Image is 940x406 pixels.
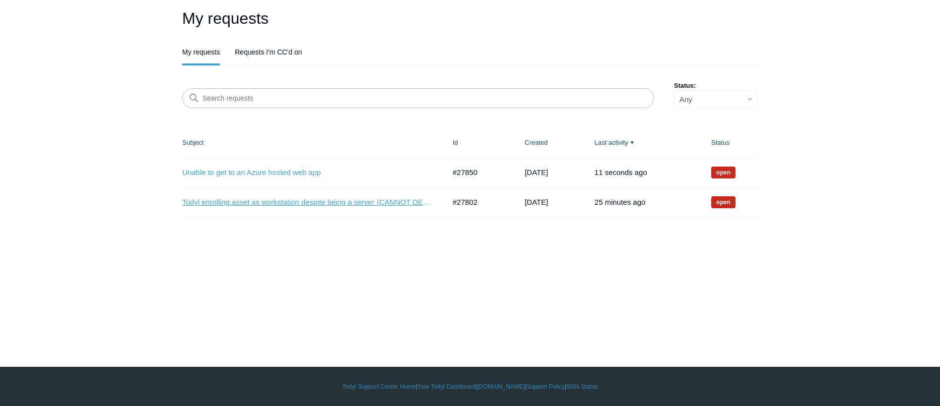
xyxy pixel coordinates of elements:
[182,6,758,30] h1: My requests
[701,128,758,158] th: Status
[182,197,430,208] a: Todyl enrolling asset as workstation despite being a server (CANNOT DEPLOY SECURE DNS)
[527,382,565,391] a: Support Policy
[342,382,416,391] a: Todyl Support Center Home
[525,139,547,146] a: Created
[711,196,736,208] span: We are working on a response for you
[182,128,443,158] th: Subject
[595,139,628,146] a: Last activity▼
[235,41,302,63] a: Requests I'm CC'd on
[525,168,548,176] time: 09/02/2025, 12:35
[595,168,647,176] time: 09/04/2025, 12:49
[443,187,515,217] td: #27802
[630,139,635,146] span: ▼
[182,88,654,108] input: Search requests
[595,198,646,206] time: 09/04/2025, 12:24
[674,81,758,91] label: Status:
[477,382,525,391] a: [DOMAIN_NAME]
[711,167,736,178] span: We are working on a response for you
[443,128,515,158] th: Id
[566,382,598,391] a: SGN Status
[182,382,758,391] div: | | | |
[443,158,515,187] td: #27850
[417,382,475,391] a: Your Todyl Dashboard
[525,198,548,206] time: 08/29/2025, 17:15
[182,41,220,63] a: My requests
[182,167,430,178] a: Unable to get to an Azure hosted web app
